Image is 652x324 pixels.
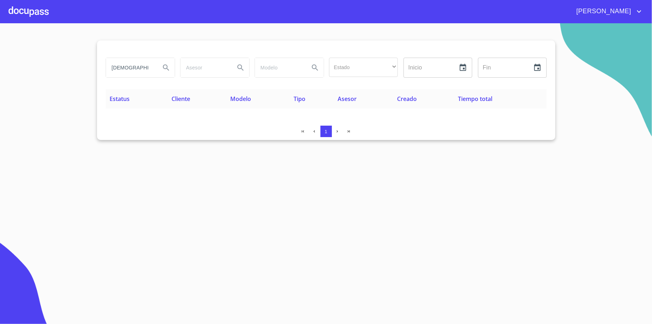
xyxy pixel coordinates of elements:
span: Creado [397,95,417,103]
button: Search [158,59,175,76]
span: Tipo [294,95,305,103]
span: Tiempo total [458,95,493,103]
span: Cliente [172,95,190,103]
input: search [180,58,229,77]
span: 1 [325,129,327,134]
button: account of current user [571,6,643,17]
button: 1 [320,126,332,137]
span: Modelo [230,95,251,103]
input: search [255,58,304,77]
span: [PERSON_NAME] [571,6,635,17]
input: search [106,58,155,77]
span: Estatus [110,95,130,103]
span: Asesor [338,95,357,103]
div: ​ [329,58,398,77]
button: Search [232,59,249,76]
button: Search [306,59,324,76]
